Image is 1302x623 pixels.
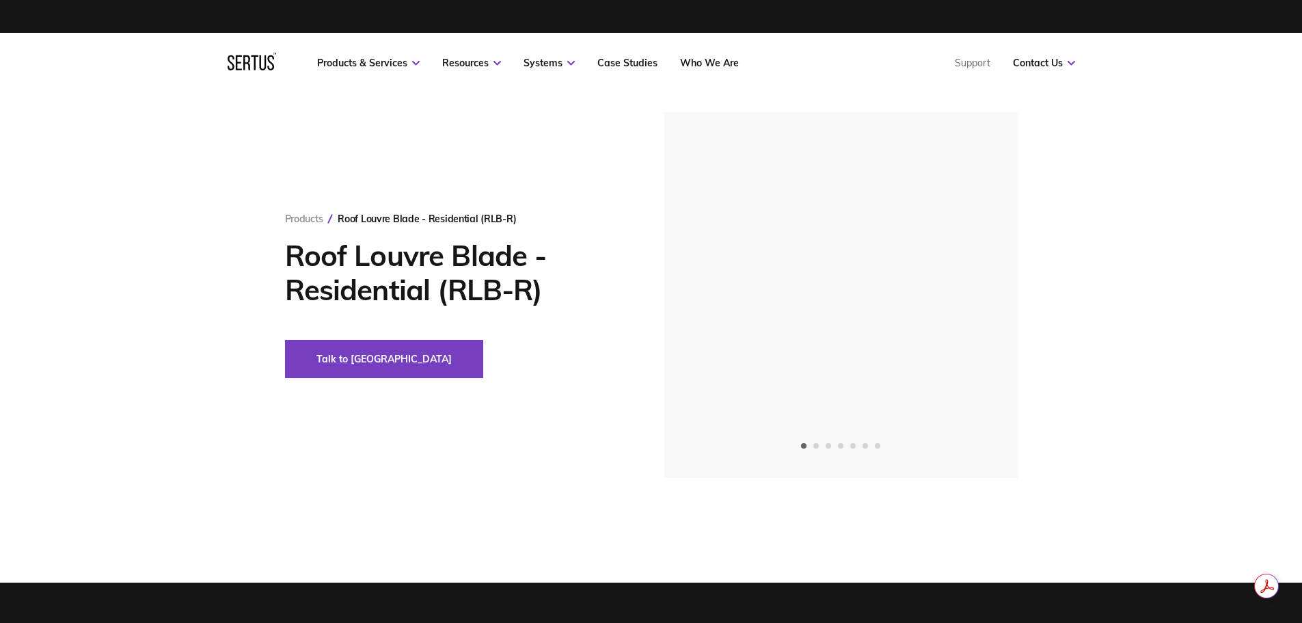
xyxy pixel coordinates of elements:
span: Go to slide 6 [863,443,868,449]
span: Go to slide 4 [838,443,843,449]
a: Systems [524,57,575,69]
span: Go to slide 3 [826,443,831,449]
span: Go to slide 5 [850,443,856,449]
a: Contact Us [1013,57,1075,69]
button: Talk to [GEOGRAPHIC_DATA] [285,340,483,378]
a: Products [285,213,323,225]
a: Resources [442,57,501,69]
a: Support [955,57,990,69]
a: Products & Services [317,57,420,69]
span: Go to slide 7 [875,443,880,449]
span: Go to slide 2 [813,443,819,449]
a: Who We Are [680,57,739,69]
a: Case Studies [597,57,657,69]
h1: Roof Louvre Blade - Residential (RLB-R) [285,239,623,307]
